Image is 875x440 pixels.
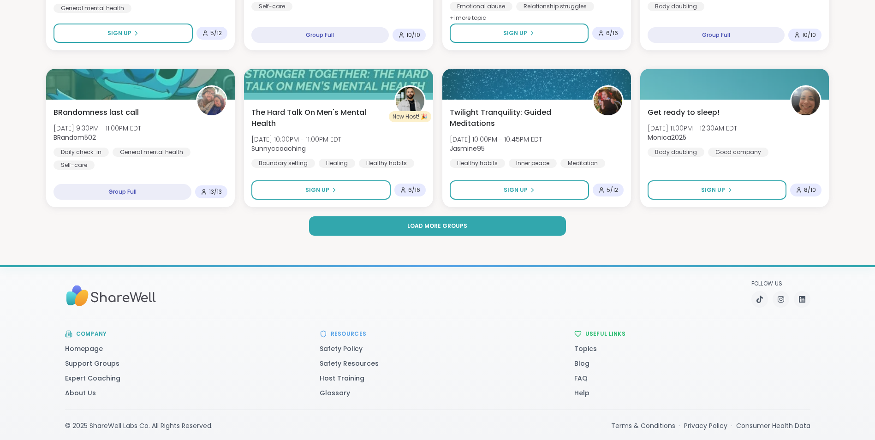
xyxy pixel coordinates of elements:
p: Follow Us [751,280,810,287]
div: Healthy habits [359,159,414,168]
div: Relationship struggles [516,2,594,11]
a: Support Groups [65,359,119,368]
img: Jasmine95 [594,87,622,115]
span: BRandomness last call [54,107,139,118]
span: Twilight Tranquility: Guided Meditations [450,107,582,129]
div: Body doubling [648,2,704,11]
span: 10 / 10 [406,31,420,39]
a: Host Training [320,374,364,383]
span: [DATE] 11:00PM - 12:30AM EDT [648,124,737,133]
span: 5 / 12 [210,30,222,37]
span: 5 / 12 [607,186,618,194]
b: Jasmine95 [450,144,485,153]
div: Emotional abuse [450,2,512,11]
div: © 2025 ShareWell Labs Co. All Rights Reserved. [65,421,213,430]
a: Consumer Health Data [736,421,810,430]
a: Topics [574,344,597,353]
span: · [731,421,732,430]
h3: Resources [331,330,367,338]
span: · [679,421,680,430]
a: FAQ [574,374,588,383]
div: Group Full [648,27,785,43]
span: Get ready to sleep! [648,107,720,118]
div: General mental health [113,148,190,157]
img: Monica2025 [792,87,820,115]
div: Group Full [251,27,388,43]
h3: Company [76,330,107,338]
a: LinkedIn [794,291,810,308]
a: Glossary [320,388,350,398]
b: Sunnyccoaching [251,144,306,153]
span: Sign Up [504,186,528,194]
span: Sign Up [701,186,725,194]
a: Instagram [773,291,789,308]
div: Healthy habits [450,159,505,168]
img: Sunnyccoaching [396,87,424,115]
a: Expert Coaching [65,374,120,383]
div: Meditation [560,159,605,168]
span: [DATE] 10:00PM - 10:45PM EDT [450,135,542,144]
img: BRandom502 [197,87,226,115]
div: Healing [319,159,355,168]
a: Homepage [65,344,103,353]
button: Sign Up [648,180,786,200]
a: Help [574,388,589,398]
a: Safety Policy [320,344,363,353]
span: Load more groups [407,222,467,230]
img: Sharewell [65,281,157,311]
b: BRandom502 [54,133,96,142]
button: Sign Up [251,180,390,200]
a: Privacy Policy [684,421,727,430]
h3: Useful Links [585,330,626,338]
div: Body doubling [648,148,704,157]
span: [DATE] 10:00PM - 11:00PM EDT [251,135,341,144]
a: TikTok [751,291,768,308]
div: Good company [708,148,768,157]
a: Blog [574,359,589,368]
span: Sign Up [305,186,329,194]
button: Sign Up [450,180,589,200]
div: Inner peace [509,159,557,168]
div: Boundary setting [251,159,315,168]
button: Sign Up [450,24,589,43]
span: [DATE] 9:30PM - 11:00PM EDT [54,124,141,133]
div: Self-care [54,161,95,170]
div: Daily check-in [54,148,109,157]
span: 8 / 10 [804,186,816,194]
div: Self-care [251,2,292,11]
a: Safety Resources [320,359,379,368]
div: General mental health [54,4,131,13]
b: Monica2025 [648,133,686,142]
button: Sign Up [54,24,193,43]
div: Group Full [54,184,191,200]
span: 10 / 10 [802,31,816,39]
span: 6 / 16 [408,186,420,194]
span: 6 / 16 [606,30,618,37]
div: New Host! 🎉 [389,111,431,122]
a: About Us [65,388,96,398]
span: The Hard Talk On Men's Mental Health [251,107,384,129]
a: Terms & Conditions [611,421,675,430]
span: 13 / 13 [209,188,222,196]
span: Sign Up [107,29,131,37]
span: Sign Up [503,29,527,37]
button: Load more groups [309,216,566,236]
